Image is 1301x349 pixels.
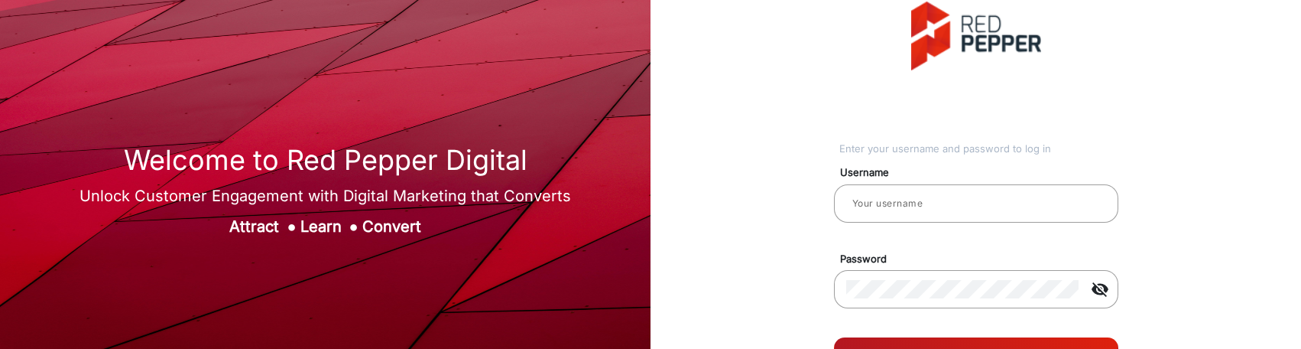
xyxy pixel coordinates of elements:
mat-label: Username [829,165,1136,181]
mat-icon: visibility_off [1082,280,1118,298]
div: Attract Learn Convert [79,215,571,238]
mat-label: Password [829,252,1136,267]
img: vmg-logo [911,2,1041,70]
h1: Welcome to Red Pepper Digital [79,144,571,177]
span: ● [349,217,359,236]
div: Unlock Customer Engagement with Digital Marketing that Converts [79,184,571,207]
div: Enter your username and password to log in [839,142,1118,157]
span: ● [287,217,296,236]
input: Your username [846,194,1106,213]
